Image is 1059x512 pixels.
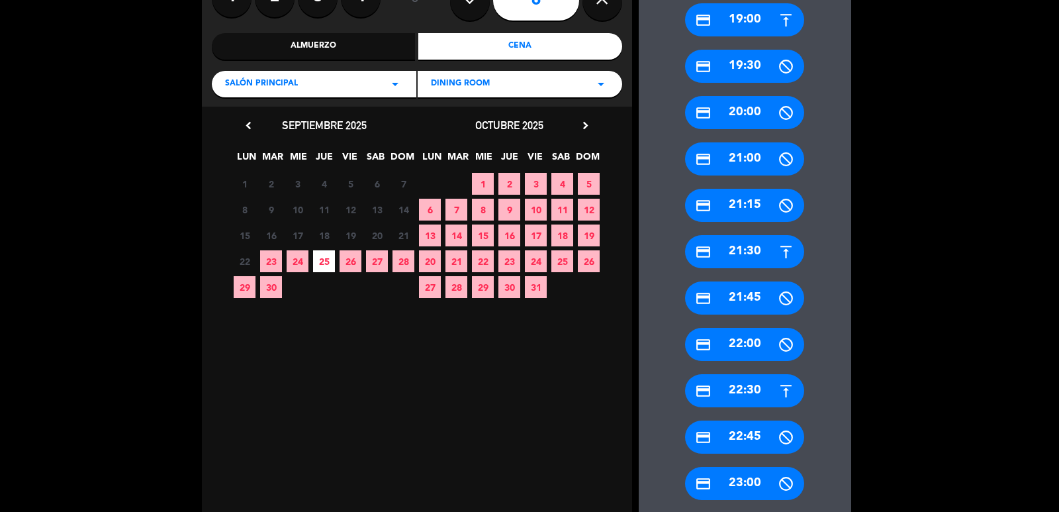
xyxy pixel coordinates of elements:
[234,225,255,246] span: 15
[387,76,403,92] i: arrow_drop_down
[685,50,804,83] div: 19:30
[685,374,804,407] div: 22:30
[498,199,520,221] span: 9
[695,58,712,75] i: credit_card
[366,250,388,272] span: 27
[419,199,441,221] span: 6
[366,173,388,195] span: 6
[498,173,520,195] span: 2
[313,149,335,171] span: JUE
[392,225,414,246] span: 21
[685,3,804,36] div: 19:00
[695,429,712,446] i: credit_card
[695,105,712,121] i: credit_card
[498,276,520,298] span: 30
[419,250,441,272] span: 20
[340,173,361,195] span: 5
[551,173,573,195] span: 4
[234,250,255,272] span: 22
[236,149,257,171] span: LUN
[234,199,255,221] span: 8
[695,290,712,307] i: credit_card
[445,199,467,221] span: 7
[260,276,282,298] span: 30
[282,119,367,132] span: septiembre 2025
[225,77,298,91] span: Salón Principal
[685,467,804,500] div: 23:00
[392,199,414,221] span: 14
[421,149,443,171] span: LUN
[339,149,361,171] span: VIE
[366,225,388,246] span: 20
[212,33,416,60] div: Almuerzo
[593,76,609,92] i: arrow_drop_down
[695,244,712,260] i: credit_card
[287,199,308,221] span: 10
[340,250,361,272] span: 26
[472,173,494,195] span: 1
[242,119,255,132] i: chevron_left
[472,225,494,246] span: 15
[261,149,283,171] span: MAR
[685,328,804,361] div: 22:00
[418,33,622,60] div: Cena
[498,250,520,272] span: 23
[419,276,441,298] span: 27
[340,199,361,221] span: 12
[392,173,414,195] span: 7
[695,476,712,492] i: credit_card
[576,149,598,171] span: DOM
[473,149,494,171] span: MIE
[391,149,412,171] span: DOM
[578,173,600,195] span: 5
[287,173,308,195] span: 3
[260,225,282,246] span: 16
[524,149,546,171] span: VIE
[447,149,469,171] span: MAR
[498,149,520,171] span: JUE
[578,199,600,221] span: 12
[445,276,467,298] span: 28
[685,282,804,315] div: 21:45
[472,199,494,221] span: 8
[287,225,308,246] span: 17
[695,12,712,28] i: credit_card
[445,225,467,246] span: 14
[313,225,335,246] span: 18
[550,149,572,171] span: SAB
[578,225,600,246] span: 19
[685,189,804,222] div: 21:15
[685,96,804,129] div: 20:00
[234,173,255,195] span: 1
[695,383,712,399] i: credit_card
[419,225,441,246] span: 13
[475,119,543,132] span: octubre 2025
[551,199,573,221] span: 11
[525,276,547,298] span: 31
[392,250,414,272] span: 28
[525,225,547,246] span: 17
[472,250,494,272] span: 22
[313,199,335,221] span: 11
[340,225,361,246] span: 19
[525,173,547,195] span: 3
[525,199,547,221] span: 10
[365,149,387,171] span: SAB
[695,197,712,214] i: credit_card
[313,173,335,195] span: 4
[313,250,335,272] span: 25
[260,173,282,195] span: 2
[685,142,804,176] div: 21:00
[551,250,573,272] span: 25
[287,250,308,272] span: 24
[695,336,712,353] i: credit_card
[525,250,547,272] span: 24
[685,421,804,454] div: 22:45
[260,250,282,272] span: 23
[685,235,804,268] div: 21:30
[472,276,494,298] span: 29
[234,276,255,298] span: 29
[260,199,282,221] span: 9
[551,225,573,246] span: 18
[445,250,467,272] span: 21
